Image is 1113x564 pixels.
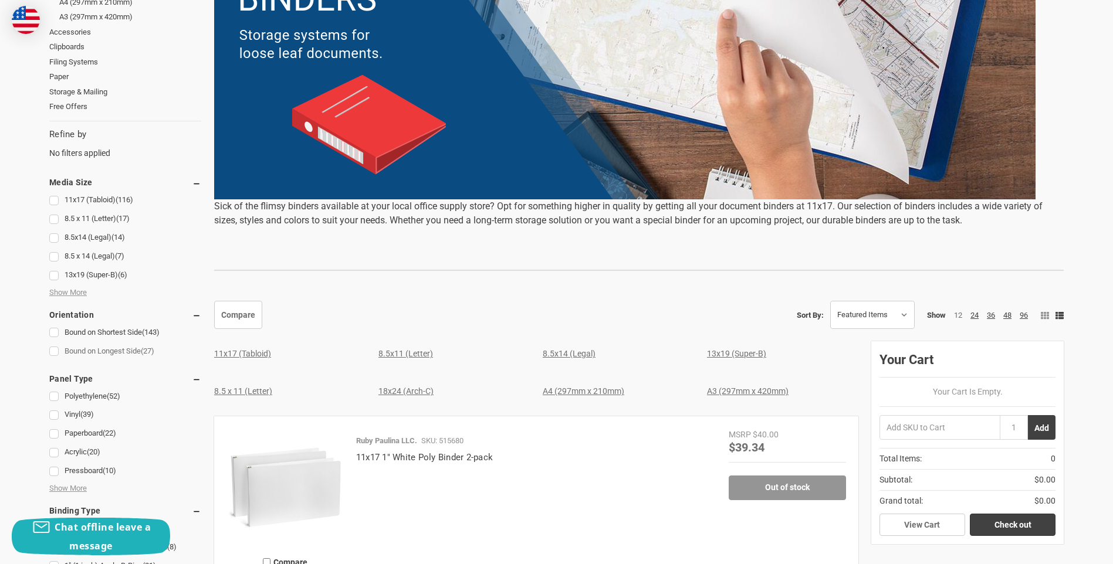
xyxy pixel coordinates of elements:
label: Sort By: [797,306,824,324]
a: Polyethylene [49,389,201,405]
span: (7) [115,252,124,260]
h5: Binding Type [49,504,201,518]
a: 8.5 x 11 (Letter) [214,386,272,396]
a: Out of stock [729,475,846,500]
a: A4 (297mm x 210mm) [543,386,624,396]
span: (20) [87,447,100,456]
a: 24 [970,311,979,320]
a: 11x17 (Tabloid) [49,192,201,208]
a: Pressboard [49,463,201,479]
span: Show [927,310,946,320]
span: $40.00 [753,430,779,439]
a: Vinyl [49,407,201,423]
h5: Refine by [49,128,201,141]
span: Total Items: [879,453,922,465]
a: 11x17 (Tabloid) [214,349,271,358]
h5: Panel Type [49,372,201,386]
a: Free Offers [49,99,201,114]
span: $0.00 [1034,474,1056,486]
span: (39) [80,410,94,419]
a: 48 [1003,311,1011,320]
a: 11x17 1" White Poly Binder 2-pack [356,452,493,463]
button: Add [1028,415,1056,440]
h5: Media Size [49,175,201,189]
a: 8.5x14 (Legal) [49,230,201,246]
span: Show More [49,483,87,494]
a: Filing Systems [49,55,201,70]
span: $39.34 [729,439,764,454]
div: Your Cart [879,349,1056,378]
span: (6) [118,270,127,279]
span: (116) [116,195,133,204]
span: Show More [49,287,87,298]
button: Chat offline leave a message [12,518,170,555]
span: (143) [142,328,160,337]
a: A3 (297mm x 420mm) [59,9,201,25]
input: Add SKU to Cart [879,415,1000,440]
img: 11x17 1" White Poly Binder 2-pack [226,429,344,546]
a: A3 (297mm x 420mm) [707,386,789,396]
a: Storage & Mailing [49,84,201,100]
a: 8.5x11 (Letter) [378,349,433,358]
h5: Orientation [49,308,201,322]
a: Check out [970,514,1056,536]
span: Subtotal: [879,474,912,486]
span: (27) [141,346,154,355]
a: Compare [214,301,262,329]
a: View Cart [879,514,965,536]
div: MSRP [729,429,751,441]
span: 0 [1051,453,1056,465]
span: Sick of the flimsy binders available at your local office supply store? Opt for something higher ... [214,201,1043,226]
p: Ruby Paulina LLC. [356,435,417,447]
span: $0.00 [1034,495,1056,507]
span: (14) [111,233,125,242]
span: (10) [103,466,116,475]
span: Chat offline leave a message [55,521,151,552]
p: SKU: 515680 [421,435,464,447]
a: Paperboard [49,426,201,441]
a: Clipboards [49,39,201,55]
a: 96 [1020,311,1028,320]
span: (8) [167,542,177,551]
a: 13x19 (Super-B) [49,267,201,283]
p: Your Cart Is Empty. [879,386,1056,398]
span: (22) [103,429,116,437]
a: 8.5 x 11 (Letter) [49,211,201,227]
a: 18x24 (Arch-C) [378,386,434,396]
a: Accessories [49,25,201,40]
a: Paper [49,69,201,84]
a: Bound on Shortest Side [49,325,201,341]
div: No filters applied [49,128,201,159]
a: 8.5x14 (Legal) [543,349,596,358]
span: (52) [107,392,120,400]
a: 12 [954,311,962,320]
a: Acrylic [49,444,201,460]
span: Grand total: [879,495,923,507]
a: 8.5 x 14 (Legal) [49,249,201,264]
a: 13x19 (Super-B) [707,349,766,358]
a: 36 [987,311,995,320]
img: duty and tax information for United States [12,6,40,34]
span: (17) [116,214,130,223]
a: Bound on Longest Side [49,344,201,359]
